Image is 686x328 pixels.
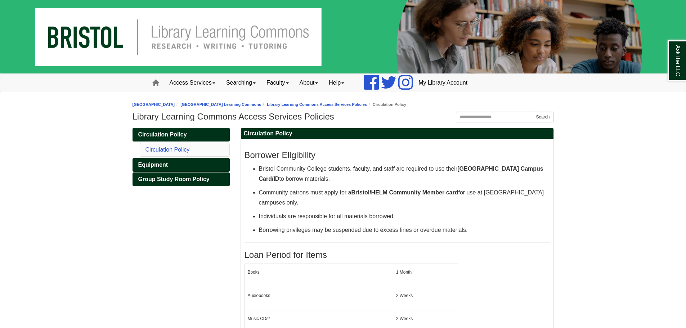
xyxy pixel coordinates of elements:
[133,128,230,186] div: Guide Pages
[245,150,550,160] h3: Borrower Eligibility
[396,293,413,298] span: 2 Weeks
[294,74,324,92] a: About
[241,128,553,139] h2: Circulation Policy
[245,250,550,260] h3: Loan Period for Items
[396,270,412,275] span: 1 Month
[532,112,553,122] button: Search
[133,101,554,108] nav: breadcrumb
[367,101,406,108] li: Circulation Policy
[259,166,543,182] strong: [GEOGRAPHIC_DATA] Campus Card/ID
[133,158,230,172] a: Equipment
[138,176,210,182] span: Group Study Room Policy
[133,128,230,141] a: Circulation Policy
[180,102,261,107] a: [GEOGRAPHIC_DATA] Learning Commons
[138,131,187,138] span: Circulation Policy
[145,147,190,153] a: Circulation Policy
[248,270,260,275] span: Books
[413,74,473,92] a: My Library Account
[248,316,270,321] span: Music CDs*
[259,211,550,221] p: Individuals are responsible for all materials borrowed.
[396,316,413,321] span: 2 Weeks
[267,102,367,107] a: Library Learning Commons Access Services Policies
[259,188,550,208] p: Community patrons must apply for a for use at [GEOGRAPHIC_DATA] campuses only.
[138,162,168,168] span: Equipment
[221,74,261,92] a: Searching
[261,74,294,92] a: Faculty
[133,112,554,122] h1: Library Learning Commons Access Services Policies
[133,102,175,107] a: [GEOGRAPHIC_DATA]
[259,164,550,184] p: Bristol Community College students, faculty, and staff are required to use their to borrow materi...
[248,293,270,298] span: Audiobooks
[259,225,550,235] p: Borrowing privileges may be suspended due to excess fines or overdue materials.
[164,74,221,92] a: Access Services
[323,74,350,92] a: Help
[133,172,230,186] a: Group Study Room Policy
[351,189,458,196] strong: Bristol/HELM Community Member card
